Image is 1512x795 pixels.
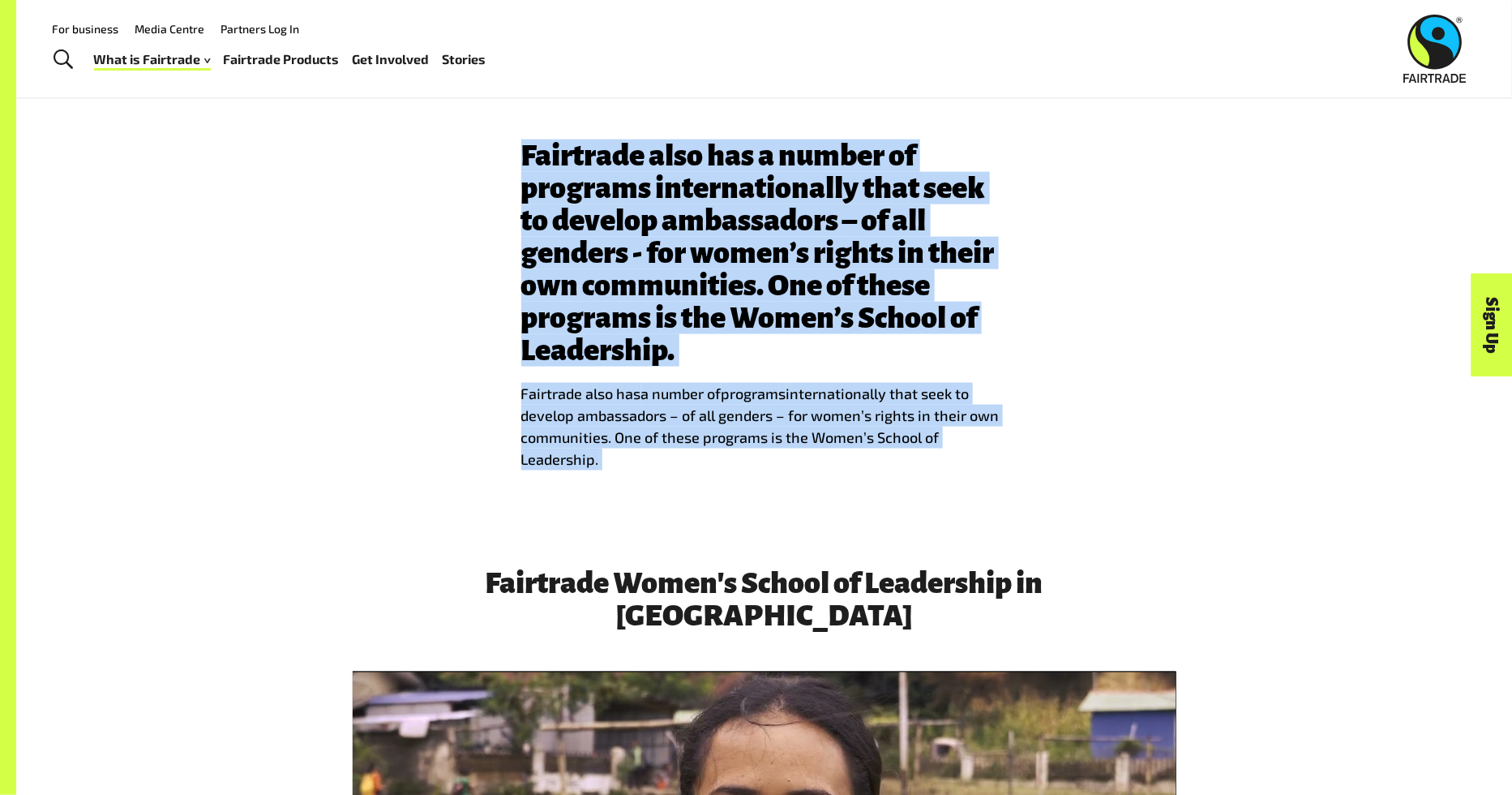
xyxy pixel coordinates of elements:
[443,48,486,71] a: Stories
[94,48,211,71] a: What is Fairtrade
[353,48,430,71] a: Get Involved
[1404,15,1467,83] img: Fairtrade Australia New Zealand logo
[521,385,641,402] span: Fairtrade also has
[52,22,118,36] a: For business
[521,140,1008,367] h3: Fairtrade also has a number of programs internationally that seek to develop ambassadors – of all...
[641,385,722,402] span: a number of
[221,22,299,36] a: Partners Log In
[44,40,84,80] a: Toggle Search
[135,22,204,36] a: Media Centre
[722,385,779,402] span: program
[353,568,1176,633] h3: Fairtrade Women's School of Leadership in [GEOGRAPHIC_DATA]
[779,385,786,402] span: s
[224,48,340,71] a: Fairtrade Products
